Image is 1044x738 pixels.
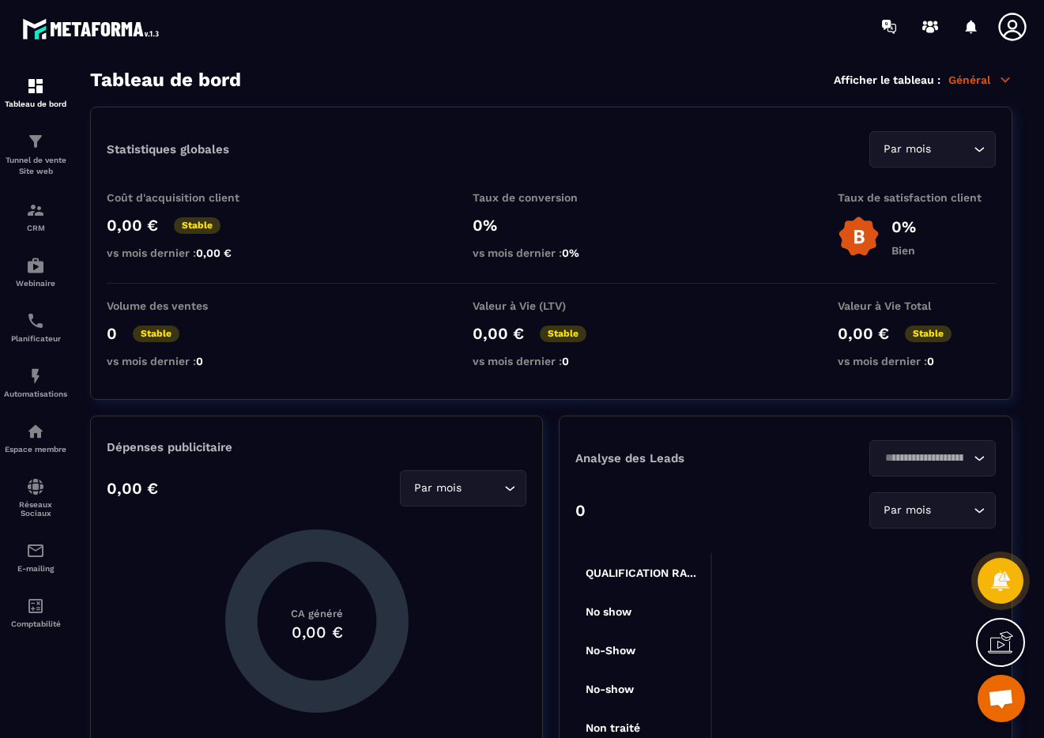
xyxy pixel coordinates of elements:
img: formation [26,132,45,151]
input: Search for option [880,450,970,467]
div: Search for option [869,440,996,476]
span: 0% [562,247,579,259]
p: 0 [107,324,117,343]
p: Comptabilité [4,619,67,628]
span: Par mois [410,480,465,497]
div: Search for option [400,470,526,506]
p: Stable [540,326,586,342]
tspan: Non traité [586,721,640,734]
img: formation [26,201,45,220]
p: Général [948,73,1012,87]
div: Search for option [869,131,996,168]
p: 0,00 € [473,324,524,343]
p: Taux de conversion [473,191,631,204]
a: formationformationCRM [4,189,67,244]
p: vs mois dernier : [838,355,996,367]
img: automations [26,256,45,275]
img: scheduler [26,311,45,330]
p: Coût d'acquisition client [107,191,265,204]
img: automations [26,422,45,441]
a: formationformationTunnel de vente Site web [4,120,67,189]
span: 0 [562,355,569,367]
a: schedulerschedulerPlanificateur [4,299,67,355]
p: 0,00 € [838,324,889,343]
tspan: QUALIFICATION RA... [586,567,696,579]
img: formation [26,77,45,96]
a: emailemailE-mailing [4,529,67,585]
p: 0 [575,501,586,520]
p: Tunnel de vente Site web [4,155,67,177]
a: automationsautomationsAutomatisations [4,355,67,410]
a: automationsautomationsEspace membre [4,410,67,465]
p: Valeur à Vie (LTV) [473,299,631,312]
a: accountantaccountantComptabilité [4,585,67,640]
p: 0% [891,217,916,236]
span: Par mois [880,502,934,519]
img: accountant [26,597,45,616]
p: Taux de satisfaction client [838,191,996,204]
p: 0% [473,216,631,235]
span: 0 [196,355,203,367]
p: vs mois dernier : [473,355,631,367]
p: Analyse des Leads [575,451,786,465]
p: Statistiques globales [107,142,229,156]
a: automationsautomationsWebinaire [4,244,67,299]
p: Espace membre [4,445,67,454]
img: social-network [26,477,45,496]
p: CRM [4,224,67,232]
a: formationformationTableau de bord [4,65,67,120]
p: Planificateur [4,334,67,343]
input: Search for option [934,502,970,519]
p: Volume des ventes [107,299,265,312]
p: Valeur à Vie Total [838,299,996,312]
input: Search for option [465,480,500,497]
span: 0,00 € [196,247,232,259]
p: Webinaire [4,279,67,288]
div: Ouvrir le chat [978,675,1025,722]
p: Réseaux Sociaux [4,500,67,518]
p: 0,00 € [107,216,158,235]
img: logo [22,14,164,43]
span: 0 [927,355,934,367]
a: social-networksocial-networkRéseaux Sociaux [4,465,67,529]
p: vs mois dernier : [107,247,265,259]
p: Tableau de bord [4,100,67,108]
input: Search for option [934,141,970,158]
p: Stable [133,326,179,342]
p: vs mois dernier : [107,355,265,367]
p: Afficher le tableau : [834,73,940,86]
p: vs mois dernier : [473,247,631,259]
p: Stable [174,217,220,234]
tspan: No show [586,605,632,618]
img: email [26,541,45,560]
h3: Tableau de bord [90,69,241,91]
p: E-mailing [4,564,67,573]
p: Dépenses publicitaire [107,440,526,454]
tspan: No-Show [586,644,636,657]
tspan: No-show [586,683,635,695]
p: 0,00 € [107,479,158,498]
img: b-badge-o.b3b20ee6.svg [838,216,880,258]
span: Par mois [880,141,934,158]
div: Search for option [869,492,996,529]
img: automations [26,367,45,386]
p: Automatisations [4,390,67,398]
p: Bien [891,244,916,257]
p: Stable [905,326,952,342]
